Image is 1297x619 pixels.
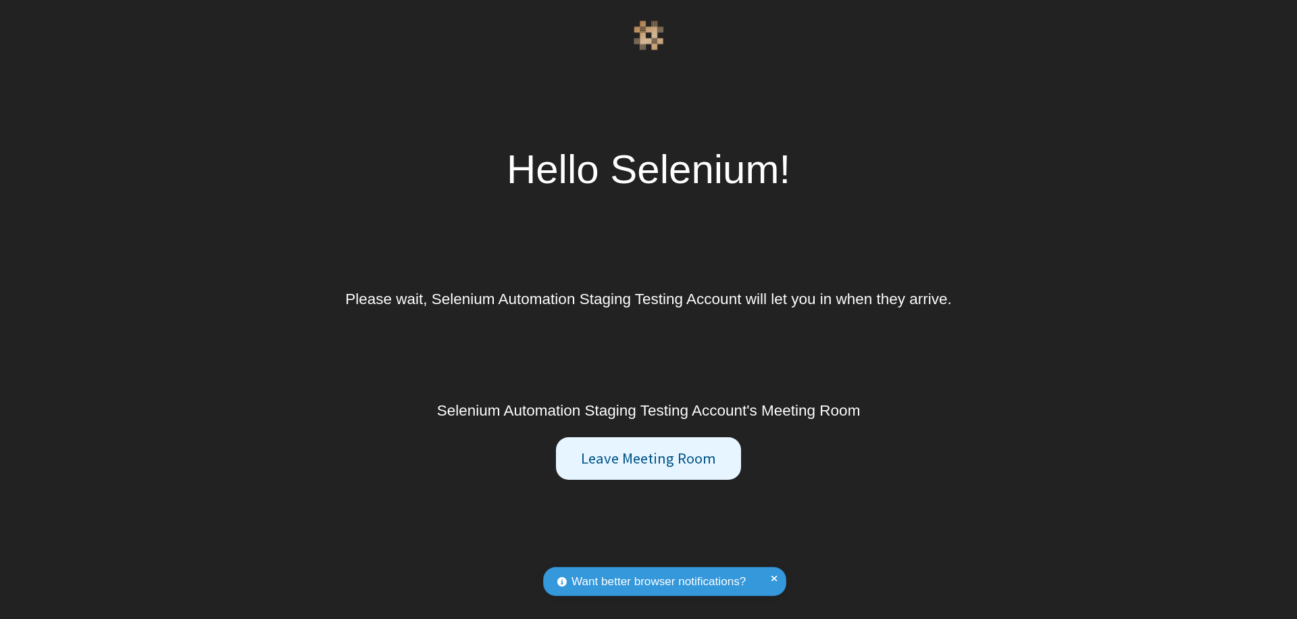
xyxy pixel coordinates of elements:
[437,399,861,422] div: Selenium Automation Staging Testing Account's Meeting Room
[507,139,790,200] div: Hello Selenium!
[571,573,746,591] span: Want better browser notifications?
[345,288,952,311] div: Please wait, Selenium Automation Staging Testing Account will let you in when they arrive.
[634,20,664,51] img: QA Selenium DO NOT DELETE OR CHANGE
[556,437,740,480] button: Leave Meeting Room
